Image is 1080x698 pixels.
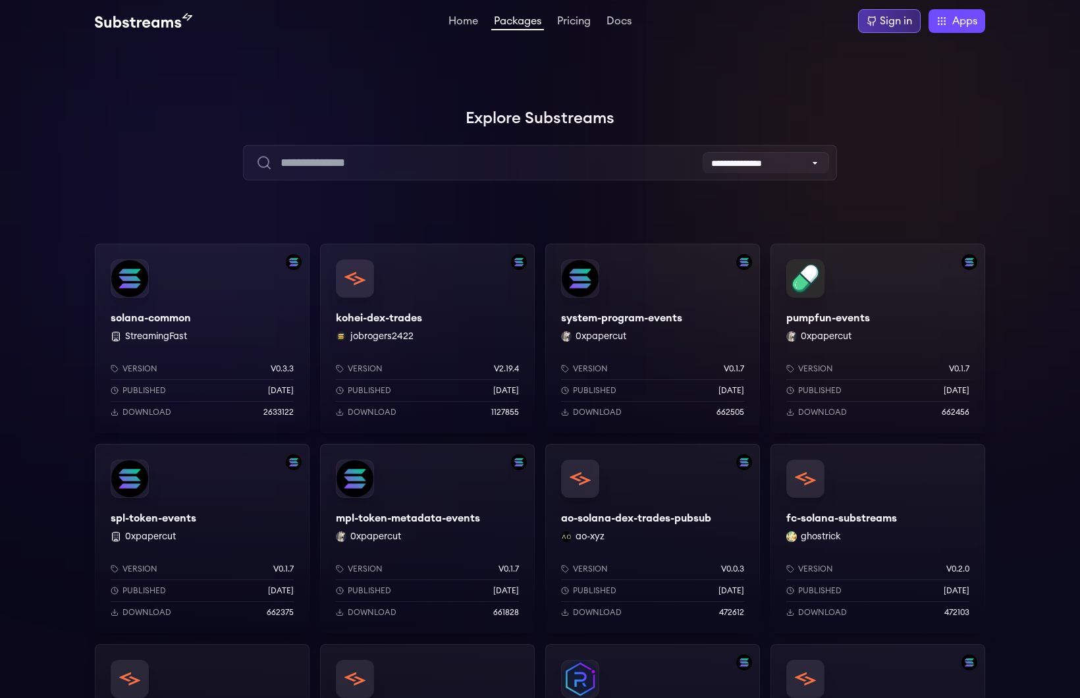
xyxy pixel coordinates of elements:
[798,607,847,618] p: Download
[604,16,634,29] a: Docs
[95,13,192,29] img: Substream's logo
[961,254,977,270] img: Filter by solana network
[573,363,608,374] p: Version
[348,363,383,374] p: Version
[268,385,294,396] p: [DATE]
[286,254,302,270] img: Filter by solana network
[798,385,842,396] p: Published
[736,454,752,470] img: Filter by solana network
[798,407,847,417] p: Download
[125,330,187,343] button: StreamingFast
[798,564,833,574] p: Version
[573,385,616,396] p: Published
[949,363,969,374] p: v0.1.7
[122,564,157,574] p: Version
[719,607,744,618] p: 472612
[770,244,985,433] a: Filter by solana networkpumpfun-eventspumpfun-events0xpapercut 0xpapercutVersionv0.1.7Published[D...
[554,16,593,29] a: Pricing
[348,385,391,396] p: Published
[721,564,744,574] p: v0.0.3
[801,530,841,543] button: ghostrick
[770,444,985,633] a: fc-solana-substreamsfc-solana-substreamsghostrick ghostrickVersionv0.2.0Published[DATE]Download47...
[491,16,544,30] a: Packages
[122,407,171,417] p: Download
[286,454,302,470] img: Filter by solana network
[946,564,969,574] p: v0.2.0
[348,564,383,574] p: Version
[545,444,760,633] a: Filter by solana networkao-solana-dex-trades-pubsubao-solana-dex-trades-pubsubao-xyz ao-xyzVersio...
[736,655,752,670] img: Filter by solana network
[511,454,527,470] img: Filter by solana network
[348,607,396,618] p: Download
[95,244,310,433] a: Filter by solana networksolana-commonsolana-common StreamingFastVersionv0.3.3Published[DATE]Downl...
[801,330,851,343] button: 0xpapercut
[499,564,519,574] p: v0.1.7
[718,585,744,596] p: [DATE]
[125,530,176,543] button: 0xpapercut
[273,564,294,574] p: v0.1.7
[798,363,833,374] p: Version
[944,607,969,618] p: 472103
[268,585,294,596] p: [DATE]
[446,16,481,29] a: Home
[350,330,414,343] button: jobrogers2422
[491,407,519,417] p: 1127855
[348,585,391,596] p: Published
[880,13,912,29] div: Sign in
[576,330,626,343] button: 0xpapercut
[716,407,744,417] p: 662505
[263,407,294,417] p: 2633122
[122,607,171,618] p: Download
[944,585,969,596] p: [DATE]
[545,244,760,433] a: Filter by solana networksystem-program-eventssystem-program-events0xpapercut 0xpapercutVersionv0....
[493,607,519,618] p: 661828
[493,585,519,596] p: [DATE]
[952,13,977,29] span: Apps
[798,585,842,596] p: Published
[122,385,166,396] p: Published
[576,530,605,543] button: ao-xyz
[944,385,969,396] p: [DATE]
[573,607,622,618] p: Download
[350,530,401,543] button: 0xpapercut
[122,585,166,596] p: Published
[511,254,527,270] img: Filter by solana network
[573,407,622,417] p: Download
[122,363,157,374] p: Version
[573,585,616,596] p: Published
[858,9,921,33] a: Sign in
[494,363,519,374] p: v2.19.4
[320,244,535,433] a: Filter by solana networkkohei-dex-tradeskohei-dex-tradesjobrogers2422 jobrogers2422Versionv2.19.4...
[271,363,294,374] p: v0.3.3
[724,363,744,374] p: v0.1.7
[348,407,396,417] p: Download
[267,607,294,618] p: 662375
[493,385,519,396] p: [DATE]
[95,444,310,633] a: Filter by solana networkspl-token-eventsspl-token-events 0xpapercutVersionv0.1.7Published[DATE]Do...
[718,385,744,396] p: [DATE]
[942,407,969,417] p: 662456
[573,564,608,574] p: Version
[320,444,535,633] a: Filter by solana networkmpl-token-metadata-eventsmpl-token-metadata-events0xpapercut 0xpapercutVe...
[961,655,977,670] img: Filter by solana network
[95,105,985,132] h1: Explore Substreams
[736,254,752,270] img: Filter by solana network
